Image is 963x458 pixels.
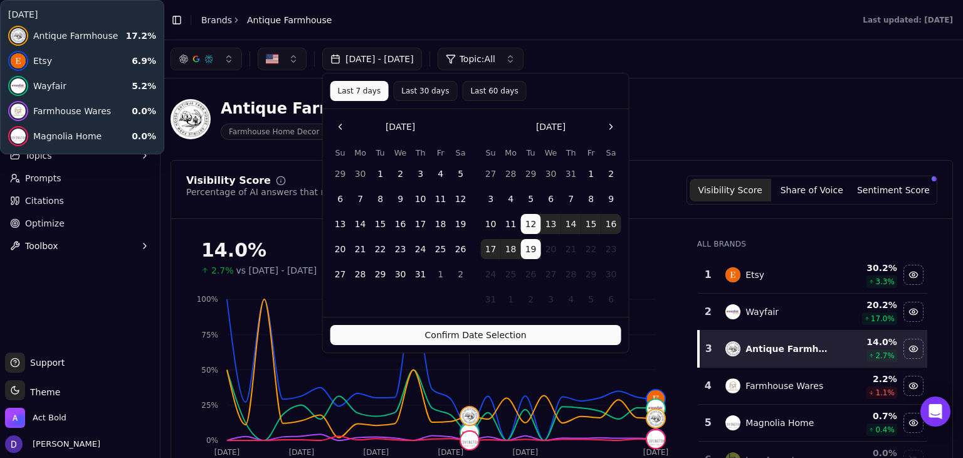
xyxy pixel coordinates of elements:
button: Wednesday, July 16th, 2025 [391,214,411,234]
button: Thursday, July 10th, 2025 [411,189,431,209]
button: Thursday, July 3rd, 2025 [411,164,431,184]
div: Percentage of AI answers that mention your brand [186,186,408,198]
th: Saturday [601,147,621,159]
tspan: [DATE] [643,448,669,457]
div: 5 [703,415,713,430]
button: Saturday, July 26th, 2025 [451,239,471,259]
button: Sunday, August 3rd, 2025 [481,189,501,209]
tr: 5magnolia homeMagnolia Home0.7%0.4%Hide magnolia home data [698,405,927,442]
th: Sunday [481,147,501,159]
img: Antique Farmhouse [171,99,211,139]
div: Magnolia Home [745,417,814,429]
span: Prompts [25,172,61,184]
button: Monday, August 4th, 2025 [501,189,521,209]
button: Friday, July 4th, 2025 [431,164,451,184]
span: Topics [25,149,52,162]
div: Wayfair [745,306,779,318]
div: 20.2 % [839,299,897,311]
button: Thursday, August 7th, 2025 [561,189,581,209]
tr: 4farmhouse waresFarmhouse Wares2.2%1.1%Hide farmhouse wares data [698,368,927,405]
span: 2.7 % [875,351,895,361]
button: Thursday, July 17th, 2025 [411,214,431,234]
button: Open user button [5,435,100,453]
button: Sunday, July 27th, 2025 [330,264,350,284]
img: etsy [725,267,740,282]
span: 1.1 % [875,388,895,398]
span: Topic: All [460,53,495,65]
button: Sunday, August 10th, 2025 [481,214,501,234]
span: 17.0 % [871,314,895,324]
span: Citations [25,194,64,207]
div: Platform [5,80,155,100]
button: Wednesday, July 30th, 2025 [391,264,411,284]
button: Hide magnolia home data [903,413,924,433]
button: Saturday, August 9th, 2025 [601,189,621,209]
button: Go to the Previous Month [330,117,350,137]
div: Last updated: [DATE] [863,15,953,25]
a: Citations [5,191,155,211]
button: Friday, August 1st, 2025 [431,264,451,284]
button: Tuesday, July 8th, 2025 [371,189,391,209]
span: Act Bold [33,412,66,423]
img: Act Bold [5,408,25,428]
span: Support [25,356,65,369]
img: wayfair [725,304,740,319]
img: wayfair [647,400,665,417]
div: 2 [703,304,713,319]
button: Monday, July 7th, 2025 [350,189,371,209]
img: etsy [647,390,665,408]
th: Thursday [411,147,431,159]
div: Etsy [745,269,764,281]
button: Go to the Next Month [601,117,621,137]
img: magnolia home [647,430,665,448]
a: Optimize [5,213,155,233]
table: July 2025 [330,147,471,284]
tspan: [DATE] [214,448,240,457]
button: Monday, July 28th, 2025 [350,264,371,284]
th: Wednesday [541,147,561,159]
button: Share of Voice [771,179,853,201]
a: Home [5,100,155,120]
button: Saturday, July 19th, 2025 [451,214,471,234]
button: Last 30 days [393,81,457,101]
button: Monday, July 21st, 2025 [350,239,371,259]
div: Visibility Score [186,176,271,186]
button: Wednesday, August 13th, 2025, selected [541,214,561,234]
th: Wednesday [391,147,411,159]
div: Open Intercom Messenger [920,397,950,427]
button: Monday, July 28th, 2025 [501,164,521,184]
button: Friday, July 18th, 2025 [431,214,451,234]
button: Visibility Score [690,179,771,201]
button: Wednesday, July 9th, 2025 [391,189,411,209]
th: Friday [581,147,601,159]
button: Friday, July 25th, 2025 [431,239,451,259]
button: Wednesday, July 2nd, 2025 [391,164,411,184]
button: Saturday, August 16th, 2025, selected [601,214,621,234]
nav: breadcrumb [201,14,332,26]
button: Monday, August 11th, 2025 [501,214,521,234]
span: 2.7% [211,264,234,277]
button: Wednesday, August 6th, 2025 [541,189,561,209]
img: farmhouse wares [725,378,740,393]
button: Monday, August 18th, 2025, selected [501,239,521,259]
button: Thursday, August 14th, 2025, selected [561,214,581,234]
span: Toolbox [25,240,58,252]
tspan: 0% [206,436,218,445]
tspan: 100% [197,295,218,304]
button: Confirm Date Selection [330,325,621,345]
span: 0.4 % [875,425,895,435]
tspan: [DATE] [364,448,389,457]
button: Thursday, July 31st, 2025 [411,264,431,284]
button: Tuesday, July 15th, 2025 [371,214,391,234]
div: 30.2 % [839,262,897,274]
img: magnolia home [461,432,478,449]
button: Saturday, July 5th, 2025 [451,164,471,184]
button: Monday, June 30th, 2025 [350,164,371,184]
button: Friday, August 1st, 2025 [581,164,601,184]
button: Thursday, July 24th, 2025 [411,239,431,259]
span: Theme [25,387,60,397]
table: August 2025 [481,147,621,309]
div: 1 [703,267,713,282]
button: Sunday, June 29th, 2025 [330,164,350,184]
div: 4 [703,378,713,393]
